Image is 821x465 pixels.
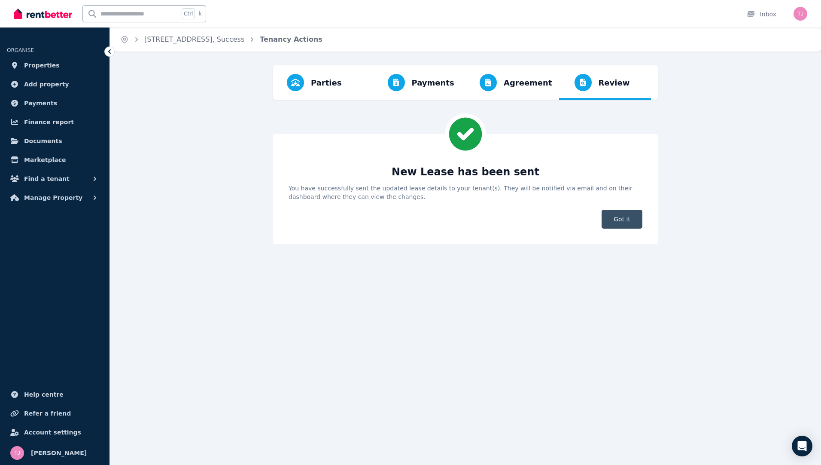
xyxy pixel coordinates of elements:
[24,408,71,419] span: Refer a friend
[7,47,34,53] span: ORGANISE
[7,132,103,150] a: Documents
[144,35,244,43] a: [STREET_ADDRESS], Success
[7,386,103,403] a: Help centre
[24,79,69,89] span: Add property
[24,389,64,400] span: Help centre
[260,35,322,43] a: Tenancy Actions
[14,7,72,20] img: RentBetter
[182,8,195,19] span: Ctrl
[392,165,539,179] h3: New Lease has been sent
[289,184,642,201] p: You have successfully sent the updated lease details to your tenant(s). They will be notified via...
[10,446,24,460] img: Tim Jackson
[24,427,81,437] span: Account settings
[24,136,62,146] span: Documents
[273,65,658,100] nav: Progress
[792,436,812,456] div: Open Intercom Messenger
[746,10,776,18] div: Inbox
[7,113,103,131] a: Finance report
[7,76,103,93] a: Add property
[24,193,82,203] span: Manage Property
[7,151,103,168] a: Marketplace
[602,210,642,229] span: Got it
[7,57,103,74] a: Properties
[24,155,66,165] span: Marketplace
[110,28,333,52] nav: Breadcrumb
[198,10,201,17] span: k
[24,60,60,70] span: Properties
[7,95,103,112] a: Payments
[31,448,87,458] span: [PERSON_NAME]
[24,117,74,127] span: Finance report
[7,424,103,441] a: Account settings
[7,405,103,422] a: Refer a friend
[24,98,57,108] span: Payments
[7,170,103,187] button: Find a tenant
[794,7,807,21] img: Tim Jackson
[7,189,103,206] button: Manage Property
[24,174,70,184] span: Find a tenant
